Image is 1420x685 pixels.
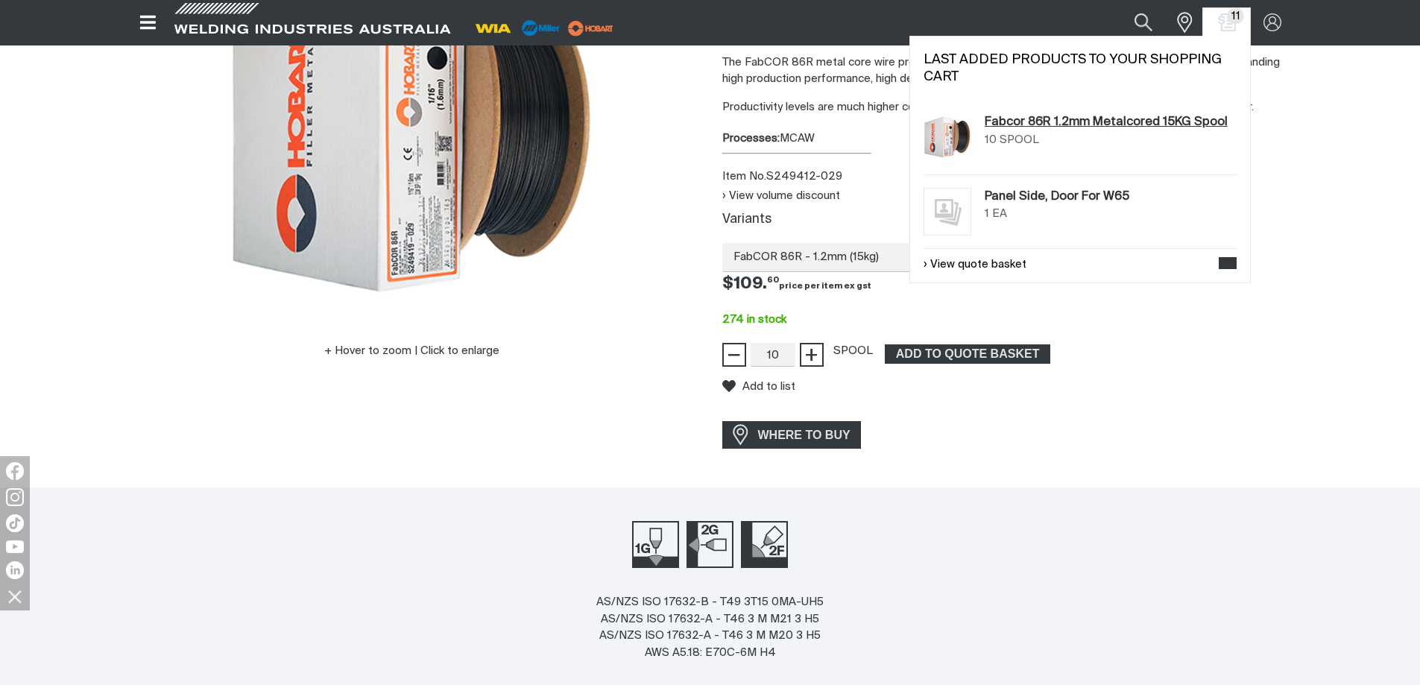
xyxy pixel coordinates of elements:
sup: 60 [767,276,779,284]
span: FabCOR 86R - 1.2mm (15kg) [722,249,953,266]
h2: Last added products to your shopping cart [924,51,1237,86]
div: Price [710,272,1307,297]
div: AS/NZS ISO 17632-B - T49 3T15 0MA-UH5 AS/NZS ISO 17632-A - T46 3 M M21 3 H5 AS/NZS ISO 17632-A - ... [596,594,824,661]
button: Search products [1118,6,1169,40]
div: SPOOL [833,343,873,360]
a: View quote basket [924,256,1026,274]
img: No image for this product [924,188,971,236]
span: Add to list [742,380,795,393]
button: Add to list [722,379,795,393]
a: Panel Side, Door For W65 [985,188,1129,206]
button: Add Fabcor 86R 1.2mm Metalcored 15KG Spool to the shopping cart [885,344,1050,364]
a: Fabcor 86R 1.2mm Metalcored 15KG Spool [985,113,1228,131]
img: Welding Position 1G [632,521,679,568]
span: 11 [1227,8,1244,24]
a: miller [564,22,618,34]
img: Fabcor 86R 1.2mm Metalcored 15KG Spool [924,113,971,161]
strong: Processes: [722,133,780,144]
a: WHERE TO BUY [722,421,862,449]
span: − [727,342,741,367]
img: Instagram [6,488,24,506]
img: Welding Position 2F [741,521,788,568]
p: Productivity levels are much higher compared to solid wires allowing operators to complete jobs q... [722,99,1295,116]
input: Product name or item number... [1099,6,1169,40]
img: TikTok [6,514,24,532]
a: Shopping cart (11 product(s)) [1215,13,1239,31]
img: Facebook [6,462,24,480]
img: LinkedIn [6,561,24,579]
span: $109. [722,276,871,292]
img: miller [564,17,618,40]
p: The FabCOR 86R metal core wire provides so many benefits including, virtually no slag coverage, o... [722,54,1295,88]
span: + [804,342,818,367]
img: hide socials [2,584,28,609]
img: YouTube [6,540,24,553]
span: 274 in stock [722,314,786,325]
label: Variants [722,213,771,226]
button: View volume discount [722,189,840,202]
span: 1 [985,208,989,219]
div: Item No. S249412-029 [722,168,1295,186]
span: ADD TO QUOTE BASKET [886,344,1049,364]
button: Hover to zoom | Click to enlarge [315,342,508,360]
div: MCAW [722,130,1295,148]
img: Welding Position 2G [687,521,733,568]
div: SPOOL [1000,132,1039,149]
div: EA [992,206,1007,223]
span: 10 [985,134,997,145]
span: WHERE TO BUY [748,423,860,447]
